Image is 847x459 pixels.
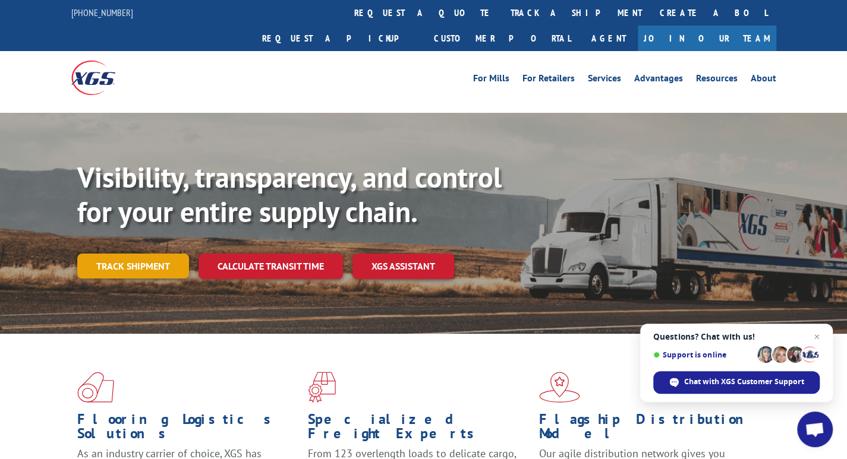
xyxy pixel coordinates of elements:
[77,159,502,230] b: Visibility, transparency, and control for your entire supply chain.
[653,371,820,394] div: Chat with XGS Customer Support
[308,412,530,447] h1: Specialized Freight Experts
[696,74,738,87] a: Resources
[77,372,114,403] img: xgs-icon-total-supply-chain-intelligence-red
[473,74,509,87] a: For Mills
[253,26,425,51] a: Request a pickup
[308,372,336,403] img: xgs-icon-focused-on-flooring-red
[588,74,621,87] a: Services
[425,26,580,51] a: Customer Portal
[199,254,343,279] a: Calculate transit time
[797,411,833,447] div: Open chat
[638,26,776,51] a: Join Our Team
[684,376,804,387] span: Chat with XGS Customer Support
[634,74,683,87] a: Advantages
[539,372,580,403] img: xgs-icon-flagship-distribution-model-red
[580,26,638,51] a: Agent
[77,254,189,278] a: Track shipment
[539,412,761,447] h1: Flagship Distribution Model
[77,412,299,447] h1: Flooring Logistics Solutions
[810,330,824,344] span: Close chat
[751,74,776,87] a: About
[522,74,575,87] a: For Retailers
[71,7,133,18] a: [PHONE_NUMBER]
[653,350,753,359] span: Support is online
[653,332,820,341] span: Questions? Chat with us!
[352,254,454,279] a: XGS ASSISTANT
